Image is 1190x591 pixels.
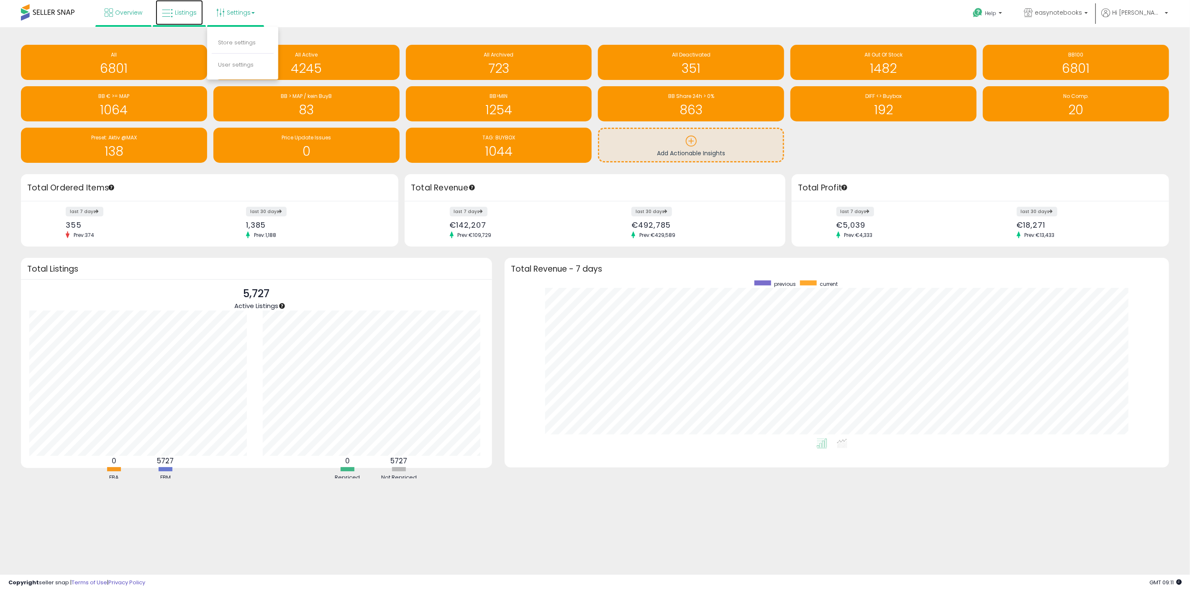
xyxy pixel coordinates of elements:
[111,51,117,58] span: All
[410,144,588,158] h1: 1044
[213,128,400,163] a: Price Update Issues 0
[175,8,197,17] span: Listings
[836,221,974,229] div: €5,039
[218,62,395,75] h1: 4245
[985,10,996,17] span: Help
[864,51,903,58] span: All Out Of Stock
[987,62,1165,75] h1: 6801
[450,221,589,229] div: €142,207
[21,45,207,80] a: All 6801
[987,103,1165,117] h1: 20
[795,103,972,117] h1: 192
[1035,8,1082,17] span: easynotebooks
[250,231,280,239] span: Prev: 1,188
[218,103,395,117] h1: 83
[25,62,203,75] h1: 6801
[865,93,902,100] span: DIFF <> Buybox
[966,1,1010,27] a: Help
[983,86,1169,121] a: No Comp. 20
[213,45,400,80] a: All Active 4245
[112,456,116,466] b: 0
[482,134,515,141] span: TAG: BUYBOX
[89,474,139,482] div: FBA
[21,86,207,121] a: BB € >= MAP 1064
[598,45,784,80] a: All Deactivated 351
[468,184,476,191] div: Tooltip anchor
[410,103,588,117] h1: 1254
[484,51,514,58] span: All Archived
[602,103,780,117] h1: 863
[406,86,592,121] a: BB>MIN 1254
[411,182,779,194] h3: Total Revenue
[1063,93,1089,100] span: No Comp.
[246,221,384,229] div: 1,385
[25,144,203,158] h1: 138
[21,128,207,163] a: Preset: Aktiv @MAX 138
[511,266,1163,272] h3: Total Revenue - 7 days
[390,456,407,466] b: 5727
[668,93,714,100] span: BB Share 24h > 0%
[841,184,848,191] div: Tooltip anchor
[322,474,372,482] div: Repriced
[140,474,190,482] div: FBM
[836,207,874,216] label: last 7 days
[774,280,796,288] span: previous
[218,39,256,46] a: Store settings
[295,51,318,58] span: All Active
[246,207,287,216] label: last 30 days
[345,456,350,466] b: 0
[27,182,392,194] h3: Total Ordered Items
[218,144,395,158] h1: 0
[972,8,983,18] i: Get Help
[282,134,331,141] span: Price Update Issues
[278,302,286,310] div: Tooltip anchor
[635,231,680,239] span: Prev: €429,589
[631,207,672,216] label: last 30 days
[157,456,174,466] b: 5727
[27,266,486,272] h3: Total Listings
[599,129,783,161] a: Add Actionable Insights
[108,184,115,191] div: Tooltip anchor
[374,474,424,482] div: Not Repriced
[66,221,203,229] div: 355
[820,280,838,288] span: current
[602,62,780,75] h1: 351
[91,134,137,141] span: Preset: Aktiv @MAX
[490,93,508,100] span: BB>MIN
[410,62,588,75] h1: 723
[234,301,278,310] span: Active Listings
[672,51,710,58] span: All Deactivated
[1021,231,1059,239] span: Prev: €13,433
[454,231,496,239] span: Prev: €109,729
[406,45,592,80] a: All Archived 723
[213,86,400,121] a: BB > MAP / kein BuyB 83
[1101,8,1168,27] a: Hi [PERSON_NAME]
[1017,207,1057,216] label: last 30 days
[406,128,592,163] a: TAG: BUYBOX 1044
[1069,51,1084,58] span: BB100
[657,149,725,157] span: Add Actionable Insights
[598,86,784,121] a: BB Share 24h > 0% 863
[790,45,977,80] a: All Out Of Stock 1482
[115,8,142,17] span: Overview
[983,45,1169,80] a: BB100 6801
[795,62,972,75] h1: 1482
[1017,221,1154,229] div: €18,271
[790,86,977,121] a: DIFF <> Buybox 192
[66,207,103,216] label: last 7 days
[218,61,254,69] a: User settings
[1112,8,1162,17] span: Hi [PERSON_NAME]
[840,231,877,239] span: Prev: €4,333
[281,93,332,100] span: BB > MAP / kein BuyB
[69,231,98,239] span: Prev: 374
[25,103,203,117] h1: 1064
[631,221,770,229] div: €492,785
[798,182,1163,194] h3: Total Profit
[234,286,278,302] p: 5,727
[450,207,487,216] label: last 7 days
[98,93,129,100] span: BB € >= MAP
